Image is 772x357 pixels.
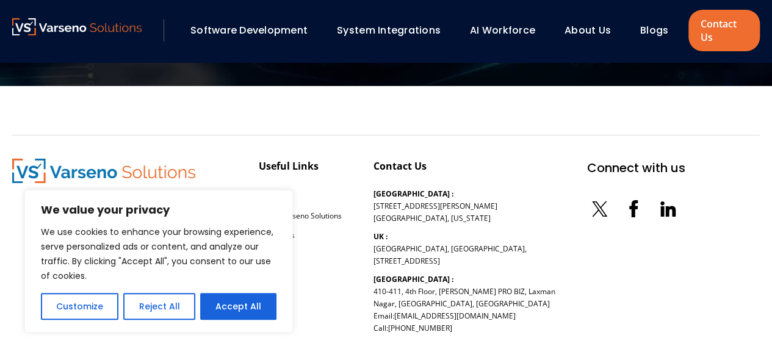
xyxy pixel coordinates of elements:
img: Varseno Solutions – Product Engineering & IT Services [12,18,142,35]
div: Contact Us [373,159,427,173]
p: 410-411, 4th Floor, [PERSON_NAME] PRO BIZ, Laxman Nagar, [GEOGRAPHIC_DATA], [GEOGRAPHIC_DATA] Ema... [373,273,555,334]
a: About Us [565,23,611,37]
p: We value your privacy [41,203,276,217]
button: Accept All [200,293,276,320]
p: [STREET_ADDRESS][PERSON_NAME] [GEOGRAPHIC_DATA], [US_STATE] [373,188,497,225]
a: System Integrations [337,23,441,37]
div: System Integrations [331,20,458,41]
a: Blogs [640,23,668,37]
a: Software Development [190,23,308,37]
div: Useful Links [259,159,319,173]
b: [GEOGRAPHIC_DATA] : [373,274,453,284]
div: AI Workforce [464,20,552,41]
div: Software Development [184,20,325,41]
b: UK : [373,231,388,242]
a: [EMAIL_ADDRESS][DOMAIN_NAME] [394,311,516,321]
p: We use cookies to enhance your browsing experience, serve personalized ads or content, and analyz... [41,225,276,283]
div: Connect with us [587,159,685,177]
img: Varseno Solutions – Product Engineering & IT Services [12,159,195,183]
button: Reject All [123,293,195,320]
div: About Us [558,20,628,41]
a: Contact Us [688,10,760,51]
a: [PHONE_NUMBER] [388,323,452,333]
a: About Varseno Solutions [259,211,342,221]
a: AI Workforce [470,23,535,37]
div: Blogs [634,20,685,41]
b: [GEOGRAPHIC_DATA] : [373,189,453,199]
p: [GEOGRAPHIC_DATA], [GEOGRAPHIC_DATA], [STREET_ADDRESS] [373,231,527,267]
a: Varseno Solutions – Product Engineering & IT Services [12,18,142,43]
button: Customize [41,293,118,320]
